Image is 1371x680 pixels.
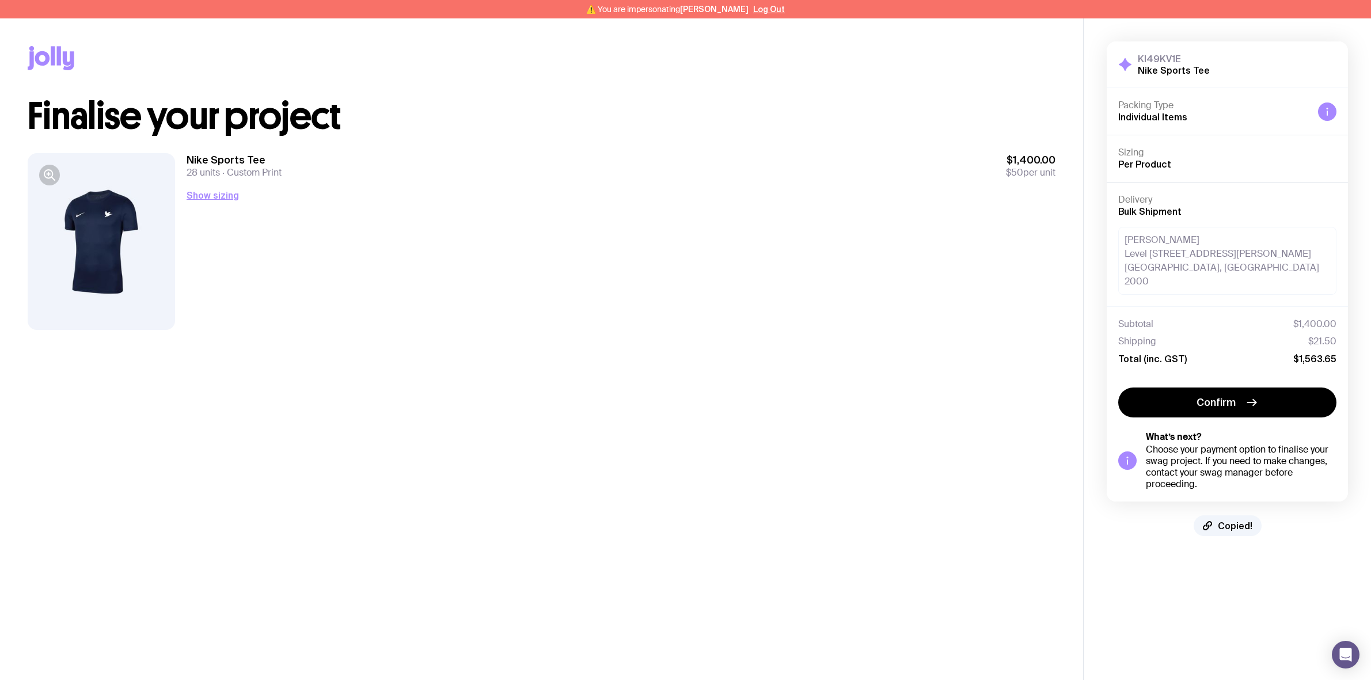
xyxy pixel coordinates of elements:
[1118,159,1171,169] span: Per Product
[1194,515,1262,536] button: Copied!
[187,153,282,167] h3: Nike Sports Tee
[1332,641,1359,668] div: Open Intercom Messenger
[1006,153,1055,167] span: $1,400.00
[187,166,220,178] span: 28 units
[1293,353,1336,364] span: $1,563.65
[220,166,282,178] span: Custom Print
[1006,166,1023,178] span: $50
[1293,318,1336,330] span: $1,400.00
[1118,353,1187,364] span: Total (inc. GST)
[1146,431,1336,443] h5: What’s next?
[1118,227,1336,295] div: [PERSON_NAME] Level [STREET_ADDRESS][PERSON_NAME] [GEOGRAPHIC_DATA], [GEOGRAPHIC_DATA] 2000
[1118,336,1156,347] span: Shipping
[1308,336,1336,347] span: $21.50
[1197,396,1236,409] span: Confirm
[1118,112,1187,122] span: Individual Items
[1138,53,1210,64] h3: KI49KV1E
[28,98,1055,135] h1: Finalise your project
[1218,520,1252,531] span: Copied!
[753,5,785,14] button: Log Out
[187,188,239,202] button: Show sizing
[1118,194,1336,206] h4: Delivery
[1118,147,1336,158] h4: Sizing
[1118,318,1153,330] span: Subtotal
[1146,444,1336,490] div: Choose your payment option to finalise your swag project. If you need to make changes, contact yo...
[1138,64,1210,76] h2: Nike Sports Tee
[1118,206,1182,216] span: Bulk Shipment
[1006,167,1055,178] span: per unit
[1118,100,1309,111] h4: Packing Type
[1118,388,1336,417] button: Confirm
[586,5,749,14] span: ⚠️ You are impersonating
[680,5,749,14] span: [PERSON_NAME]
